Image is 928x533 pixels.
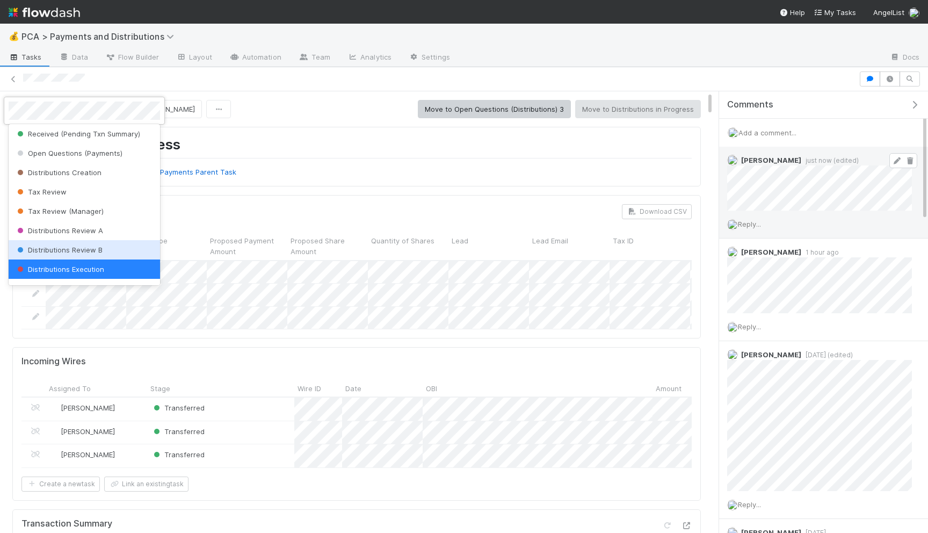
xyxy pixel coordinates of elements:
span: Distributions Review A [15,226,103,235]
span: Open Questions (Payments) [15,149,122,157]
span: Distributions Execution [15,265,104,273]
span: Distributions Creation [15,168,102,177]
span: Distributions Review B [15,246,103,254]
span: Distributions in Progress [15,284,110,293]
span: Tax Review (Manager) [15,207,104,215]
span: Received (Pending Txn Summary) [15,129,140,138]
span: Tax Review [15,188,67,196]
